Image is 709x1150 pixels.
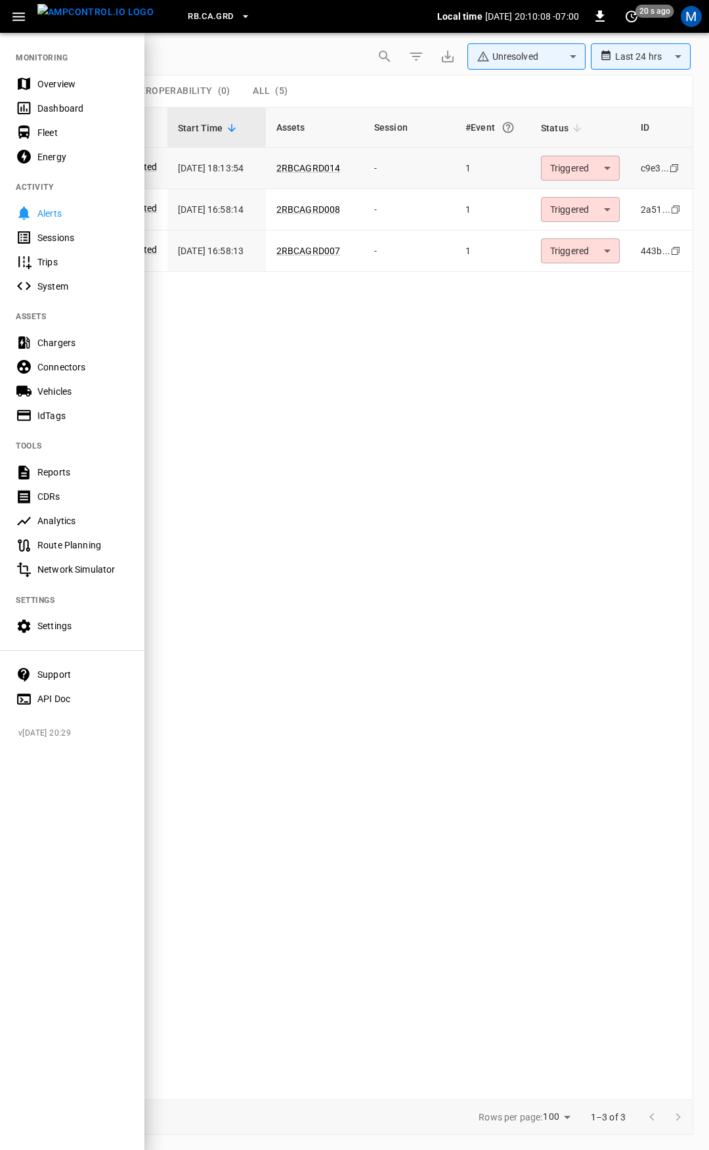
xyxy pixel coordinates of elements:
div: Overview [37,77,129,91]
div: Trips [37,255,129,269]
span: 20 s ago [635,5,674,18]
div: Fleet [37,126,129,139]
div: Network Simulator [37,563,129,576]
div: IdTags [37,409,129,422]
div: Reports [37,466,129,479]
p: [DATE] 20:10:08 -07:00 [485,10,579,23]
div: Support [37,668,129,681]
div: Chargers [37,336,129,349]
div: Route Planning [37,539,129,552]
div: Vehicles [37,385,129,398]
span: v [DATE] 20:29 [18,727,134,740]
div: CDRs [37,490,129,503]
div: Energy [37,150,129,164]
div: Alerts [37,207,129,220]
img: ampcontrol.io logo [37,4,154,20]
div: Sessions [37,231,129,244]
div: API Doc [37,692,129,705]
span: RB.CA.GRD [188,9,233,24]
p: Local time [437,10,483,23]
div: System [37,280,129,293]
div: profile-icon [681,6,702,27]
button: set refresh interval [621,6,642,27]
div: Analytics [37,514,129,527]
div: Connectors [37,361,129,374]
div: Dashboard [37,102,129,115]
div: Settings [37,619,129,632]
